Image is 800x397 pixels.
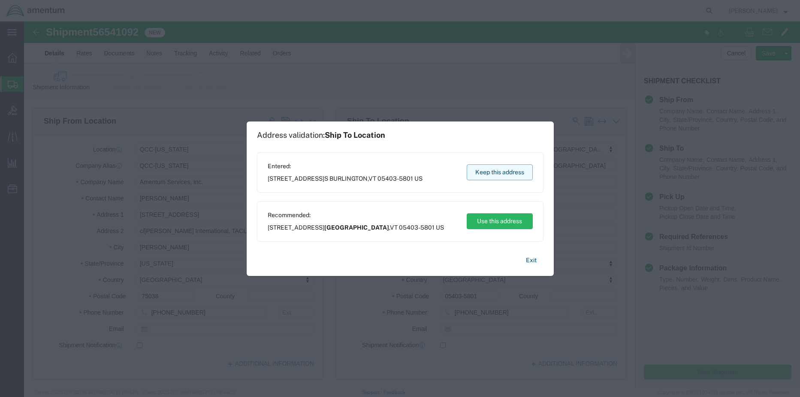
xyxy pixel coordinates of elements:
span: [GEOGRAPHIC_DATA] [324,224,389,231]
button: Use this address [467,213,533,229]
span: VT [390,224,398,231]
span: 05403-5801 [399,224,435,231]
button: Exit [519,253,543,268]
span: US [436,224,444,231]
span: [STREET_ADDRESS] , [268,223,444,232]
span: Recommended: [268,211,444,220]
span: [STREET_ADDRESS] , [268,174,423,183]
button: Keep this address [467,164,533,180]
span: S BURLINGTON [324,175,368,182]
h1: Address validation: [257,130,385,140]
span: 05403-5801 [377,175,413,182]
span: VT [368,175,376,182]
span: US [414,175,423,182]
span: Ship To Location [325,130,385,139]
span: Entered: [268,162,423,171]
